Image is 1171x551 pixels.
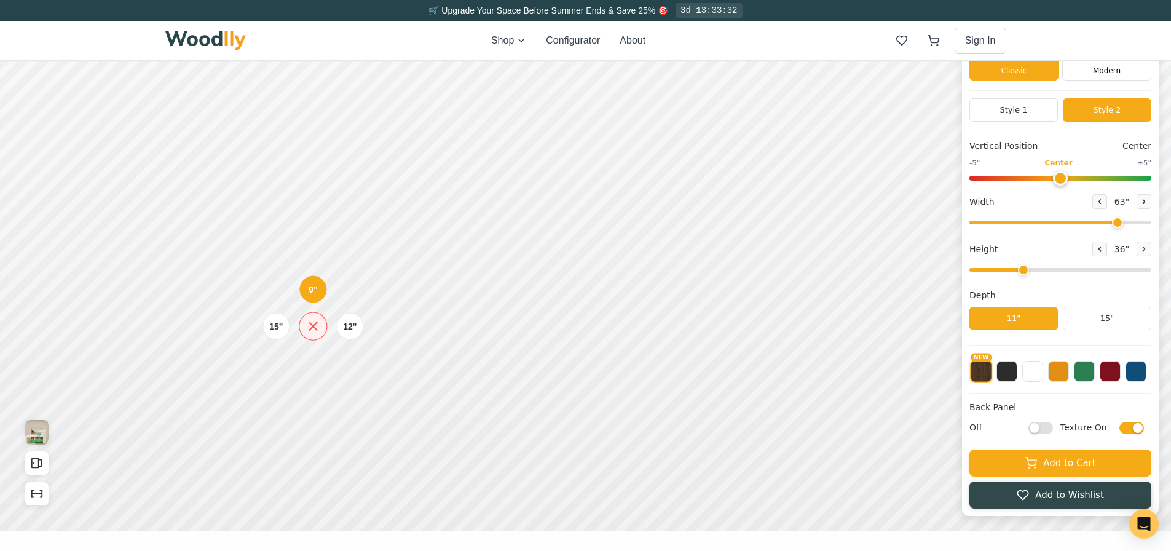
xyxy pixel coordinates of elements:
button: Blue [1126,362,1146,383]
span: 63 " [1112,196,1132,208]
span: Center [1122,140,1151,153]
button: Shop [491,33,526,48]
input: Off [1028,422,1053,435]
button: Sign In [955,28,1006,54]
button: Add to Wishlist [969,482,1151,509]
span: Vertical Position [969,140,1038,153]
span: Width [969,196,995,208]
input: Texture On [1119,422,1144,435]
div: 9" [309,283,317,296]
div: 12" [343,320,357,333]
span: Modern [1093,66,1121,77]
button: Black [996,362,1017,383]
h1: Click to rename [969,14,1086,32]
button: Configurator [546,33,600,48]
span: +5" [1137,158,1151,169]
span: Depth [969,290,996,303]
span: Off [969,422,1022,435]
h4: Back Panel [969,402,1151,414]
button: About [620,33,645,48]
button: Style 2 [1063,99,1151,122]
button: 25% off [152,15,194,34]
img: Gallery [25,421,49,445]
span: Height [969,243,998,256]
img: Woodlly [165,31,246,50]
span: Classic [1001,66,1027,77]
button: Green [1074,362,1095,383]
button: Toggle price visibility [34,15,54,34]
span: 🛒 Upgrade Your Space Before Summer Ends & Save 25% 🎯 [428,6,668,15]
button: Open All Doors and Drawers [25,451,49,476]
button: View Gallery [25,421,49,445]
button: Pick Your Discount [199,18,271,31]
span: NEW [971,354,991,363]
span: 36 " [1112,243,1132,256]
button: White [1022,362,1043,383]
span: -5" [969,158,980,169]
button: 15" [1063,307,1151,331]
button: Red [1100,362,1121,383]
button: Yellow [1048,362,1069,383]
button: Style 1 [969,99,1058,122]
span: Center [1044,158,1072,169]
button: Add to Cart [969,450,1151,477]
button: NEW [970,361,992,383]
div: Open Intercom Messenger [1129,509,1159,539]
div: 3d 13:33:32 [676,3,742,18]
span: Texture On [1060,422,1113,435]
button: 11" [969,307,1058,331]
div: 15" [269,320,283,333]
button: Show Dimensions [25,482,49,507]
